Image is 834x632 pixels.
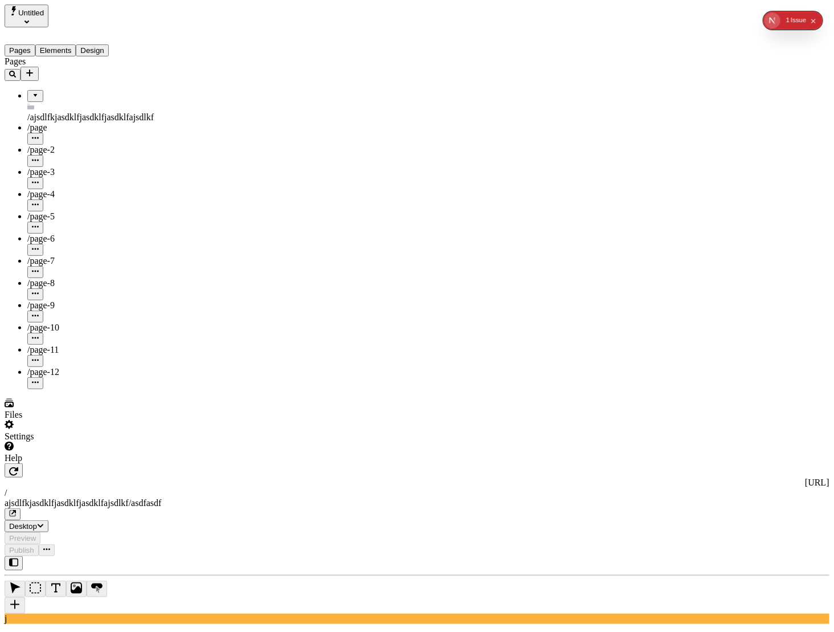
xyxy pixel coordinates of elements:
[9,522,37,531] span: Desktop
[27,278,55,288] span: /page-8
[27,234,55,243] span: /page-6
[5,410,141,420] div: Files
[5,520,48,532] button: Desktop
[27,367,59,377] span: /page-12
[5,453,141,463] div: Help
[5,431,141,442] div: Settings
[35,44,76,56] button: Elements
[27,167,55,177] span: /page-3
[27,256,55,266] span: /page-7
[66,581,87,597] button: Image
[5,478,829,488] div: [URL]
[27,345,59,354] span: /page-11
[5,5,48,27] button: Select site
[25,581,46,597] button: Box
[5,498,829,508] div: ajsdlfkjasdklfjasdklfjasdklfajsdlkf/asdfasdf
[5,56,141,67] div: Pages
[27,211,55,221] span: /page-5
[46,581,66,597] button: Text
[5,614,829,624] div: j
[27,123,47,132] span: /page
[76,44,109,56] button: Design
[21,67,39,81] button: Add new
[9,534,36,543] span: Preview
[27,300,55,310] span: /page-9
[5,488,829,498] div: /
[5,532,40,544] button: Preview
[5,44,35,56] button: Pages
[9,546,34,554] span: Publish
[87,581,107,597] button: Button
[5,9,166,19] p: Cookie Test Route
[27,112,154,122] span: /ajsdlfkjasdklfjasdklfjasdklfajsdlkf
[27,323,59,332] span: /page-10
[5,544,39,556] button: Publish
[27,189,55,199] span: /page-4
[18,9,44,17] span: Untitled
[27,145,55,154] span: /page-2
